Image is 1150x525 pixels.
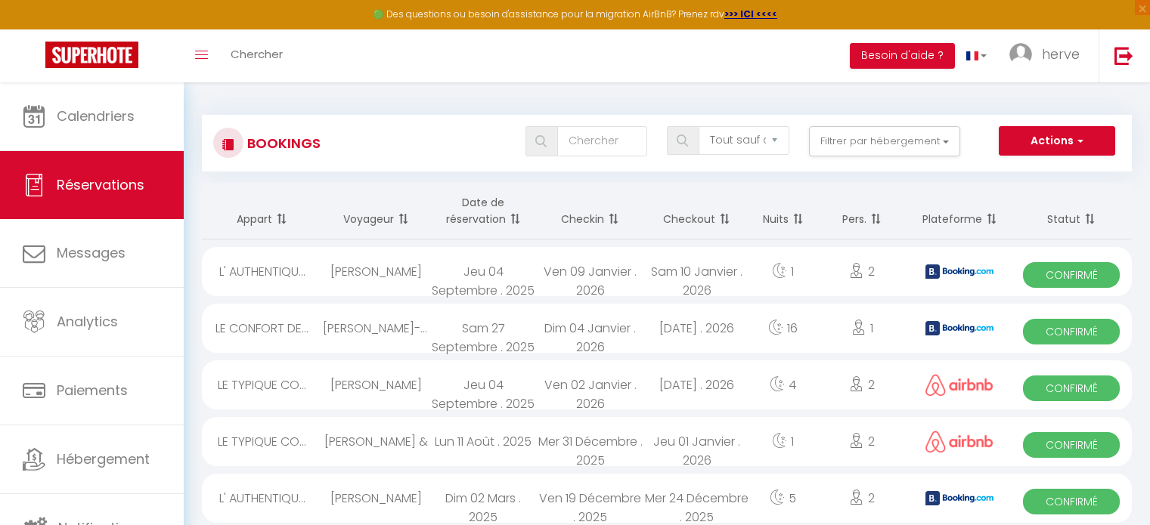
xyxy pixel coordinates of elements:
[429,183,536,239] th: Sort by booking date
[850,43,955,69] button: Besoin d'aide ?
[45,42,138,68] img: Super Booking
[202,183,323,239] th: Sort by rentals
[643,183,750,239] th: Sort by checkout
[57,312,118,331] span: Analytics
[323,183,429,239] th: Sort by guest
[809,126,960,156] button: Filtrer par hébergement
[1042,45,1080,63] span: herve
[557,126,647,156] input: Chercher
[57,449,150,468] span: Hébergement
[998,29,1099,82] a: ... herve
[243,126,321,160] h3: Bookings
[816,183,909,239] th: Sort by people
[724,8,777,20] a: >>> ICI <<<<
[909,183,1011,239] th: Sort by channel
[219,29,294,82] a: Chercher
[57,243,126,262] span: Messages
[57,175,144,194] span: Réservations
[57,381,128,400] span: Paiements
[57,107,135,125] span: Calendriers
[1009,43,1032,66] img: ...
[1114,46,1133,65] img: logout
[537,183,643,239] th: Sort by checkin
[231,46,283,62] span: Chercher
[751,183,816,239] th: Sort by nights
[1011,183,1132,239] th: Sort by status
[999,126,1115,156] button: Actions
